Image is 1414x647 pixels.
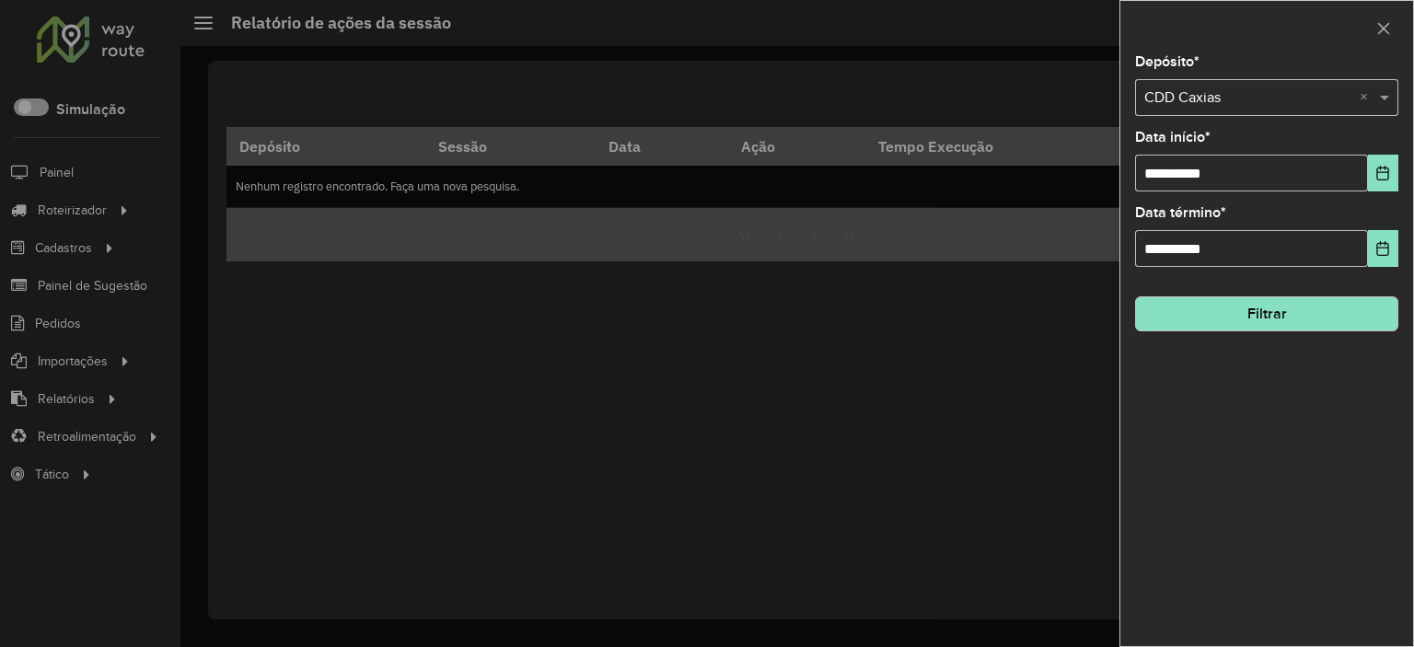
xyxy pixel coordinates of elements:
[1368,230,1398,267] button: Choose Date
[1368,155,1398,191] button: Choose Date
[1135,51,1200,73] label: Depósito
[1135,126,1211,148] label: Data início
[1360,87,1375,109] span: Clear all
[1135,296,1398,331] button: Filtrar
[1135,202,1226,224] label: Data término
